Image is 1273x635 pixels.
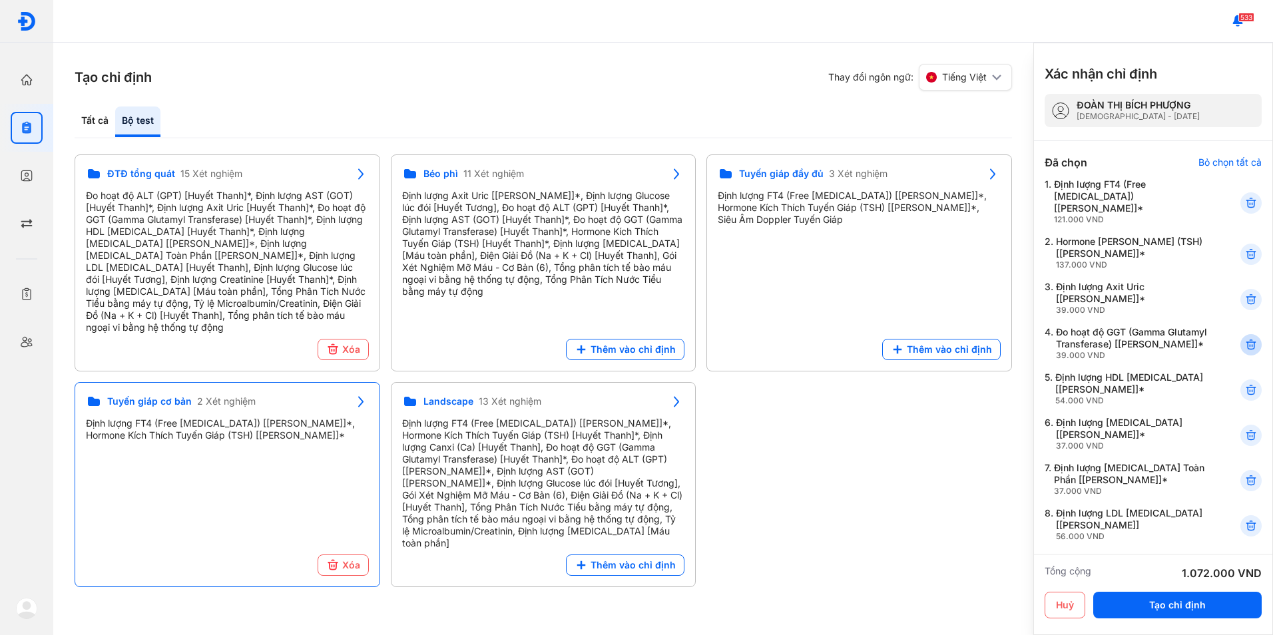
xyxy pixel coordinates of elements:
span: Landscape [423,395,473,407]
div: Đo hoạt độ ALT (GPT) [Huyết Thanh]*, Định lượng AST (GOT) [Huyết Thanh]*, Định lượng Axit Uric [H... [86,190,369,333]
span: 11 Xét nghiệm [463,168,524,180]
div: [DEMOGRAPHIC_DATA] - [DATE] [1077,111,1200,122]
div: 7. [1045,462,1208,497]
h3: Xác nhận chỉ định [1045,65,1157,83]
div: Hormone [PERSON_NAME] (TSH) [[PERSON_NAME]]* [1056,236,1208,270]
span: 15 Xét nghiệm [180,168,242,180]
img: logo [17,11,37,31]
div: 56.000 VND [1056,531,1208,542]
div: Định lượng Axit Uric [[PERSON_NAME]]*, Định lượng Glucose lúc đói [Huyết Tương], Đo hoạt độ ALT (... [402,190,685,298]
div: Thay đổi ngôn ngữ: [828,64,1012,91]
div: ĐOÀN THỊ BÍCH PHƯỢNG [1077,99,1200,111]
div: Định lượng FT4 (Free [MEDICAL_DATA]) [[PERSON_NAME]]*, Hormone Kích Thích Tuyến Giáp (TSH) [Huyết... [402,417,685,549]
div: Bộ test [115,106,160,137]
div: Tổng cộng [1045,565,1091,581]
div: Định lượng FT4 (Free [MEDICAL_DATA]) [[PERSON_NAME]]*, Hormone Kích Thích Tuyến Giáp (TSH) [[PERS... [86,417,369,441]
button: Thêm vào chỉ định [882,339,1001,360]
button: Xóa [318,339,369,360]
div: Định lượng [MEDICAL_DATA] [[PERSON_NAME]]* [1056,417,1208,451]
div: 4. [1045,326,1208,361]
div: 39.000 VND [1056,350,1208,361]
div: 9. [1045,552,1208,587]
div: 8. [1045,507,1208,542]
span: Tiếng Việt [942,71,987,83]
div: Định lượng Glucose lúc đói [[PERSON_NAME]] [1056,552,1208,587]
div: Định lượng [MEDICAL_DATA] Toàn Phần [[PERSON_NAME]]* [1054,462,1208,497]
div: Tất cả [75,106,115,137]
div: Định lượng FT4 (Free [MEDICAL_DATA]) [[PERSON_NAME]]*, Hormone Kích Thích Tuyến Giáp (TSH) [[PERS... [718,190,1001,226]
span: 3 Xét nghiệm [829,168,888,180]
button: Thêm vào chỉ định [566,339,684,360]
span: Thêm vào chỉ định [591,559,676,571]
div: Định lượng HDL [MEDICAL_DATA] [[PERSON_NAME]]* [1055,371,1208,406]
div: 6. [1045,417,1208,451]
div: 3. [1045,281,1208,316]
div: 39.000 VND [1056,305,1208,316]
button: Huỷ [1045,592,1085,618]
div: 37.000 VND [1054,486,1208,497]
div: Định lượng FT4 (Free [MEDICAL_DATA]) [[PERSON_NAME]]* [1054,178,1208,225]
button: Thêm vào chỉ định [566,554,684,576]
span: Xóa [342,559,360,571]
span: Béo phì [423,168,458,180]
span: Thêm vào chỉ định [591,343,676,355]
h3: Tạo chỉ định [75,68,152,87]
span: 2 Xét nghiệm [197,395,256,407]
span: 13 Xét nghiệm [479,395,541,407]
span: 533 [1238,13,1254,22]
div: 137.000 VND [1056,260,1208,270]
div: Bỏ chọn tất cả [1198,156,1262,168]
div: 121.000 VND [1054,214,1208,225]
img: logo [16,598,37,619]
span: Tuyến giáp đầy đủ [739,168,824,180]
div: Đã chọn [1045,154,1087,170]
button: Tạo chỉ định [1093,592,1262,618]
div: 54.000 VND [1055,395,1208,406]
button: Xóa [318,554,369,576]
span: ĐTĐ tổng quát [107,168,175,180]
div: 5. [1045,371,1208,406]
div: Đo hoạt độ GGT (Gamma Glutamyl Transferase) [[PERSON_NAME]]* [1056,326,1208,361]
span: Tuyến giáp cơ bản [107,395,192,407]
span: Thêm vào chỉ định [907,343,992,355]
div: Định lượng Axit Uric [[PERSON_NAME]]* [1056,281,1208,316]
div: Định lượng LDL [MEDICAL_DATA] [[PERSON_NAME]] [1056,507,1208,542]
span: Xóa [342,343,360,355]
div: 1.072.000 VND [1182,565,1262,581]
div: 1. [1045,178,1208,225]
div: 2. [1045,236,1208,270]
div: 37.000 VND [1056,441,1208,451]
